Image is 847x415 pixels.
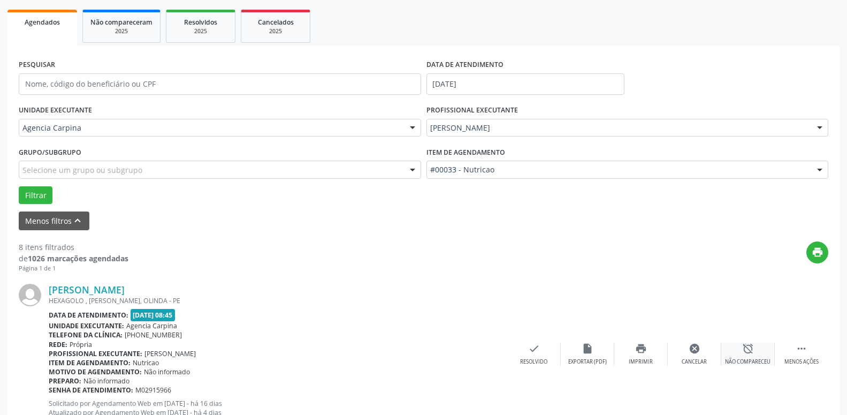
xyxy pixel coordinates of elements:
div: Exportar (PDF) [568,358,607,366]
div: Imprimir [629,358,653,366]
div: Menos ações [784,358,819,366]
b: Telefone da clínica: [49,330,123,339]
span: Não informado [83,376,129,386]
span: [DATE] 08:45 [131,309,175,321]
i: cancel [689,343,700,354]
button: Menos filtroskeyboard_arrow_up [19,212,89,230]
div: HEXAGOLO , [PERSON_NAME], OLINDA - PE [49,296,507,305]
i: print [812,246,823,258]
i: alarm_off [742,343,754,354]
b: Data de atendimento: [49,311,128,320]
span: [PHONE_NUMBER] [125,330,182,339]
b: Rede: [49,340,67,349]
span: #00033 - Nutricao [430,164,807,175]
button: print [806,242,828,263]
div: 2025 [249,27,302,35]
b: Unidade executante: [49,321,124,330]
i: keyboard_arrow_up [72,215,83,227]
a: [PERSON_NAME] [49,284,125,296]
label: DATA DE ATENDIMENTO [426,57,503,73]
div: de [19,253,128,264]
label: Item de agendamento [426,144,505,161]
b: Profissional executante: [49,349,142,358]
b: Item de agendamento: [49,358,131,367]
div: Não compareceu [725,358,770,366]
span: [PERSON_NAME] [430,123,807,133]
span: [PERSON_NAME] [144,349,196,358]
span: Cancelados [258,18,294,27]
strong: 1026 marcações agendadas [28,253,128,263]
span: Não informado [144,367,190,376]
b: Motivo de agendamento: [49,367,142,376]
div: 8 itens filtrados [19,242,128,253]
div: Cancelar [682,358,707,366]
span: Própria [70,340,92,349]
img: img [19,284,41,306]
span: Agencia Carpina [126,321,177,330]
span: Agencia Carpina [22,123,399,133]
span: Agendados [25,18,60,27]
input: Selecione um intervalo [426,73,625,95]
i: check [528,343,540,354]
span: Resolvidos [184,18,217,27]
label: Grupo/Subgrupo [19,144,81,161]
input: Nome, código do beneficiário ou CPF [19,73,421,95]
label: UNIDADE EXECUTANTE [19,102,92,119]
span: Selecione um grupo ou subgrupo [22,164,142,176]
label: PROFISSIONAL EXECUTANTE [426,102,518,119]
span: Nutricao [133,358,159,367]
div: 2025 [174,27,227,35]
b: Senha de atendimento: [49,386,133,395]
i: insert_drive_file [582,343,593,354]
button: Filtrar [19,186,52,205]
div: 2025 [90,27,152,35]
b: Preparo: [49,376,81,386]
label: PESQUISAR [19,57,55,73]
span: M02915966 [135,386,171,395]
div: Resolvido [520,358,547,366]
div: Página 1 de 1 [19,264,128,273]
span: Não compareceram [90,18,152,27]
i: print [635,343,647,354]
i:  [796,343,807,354]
